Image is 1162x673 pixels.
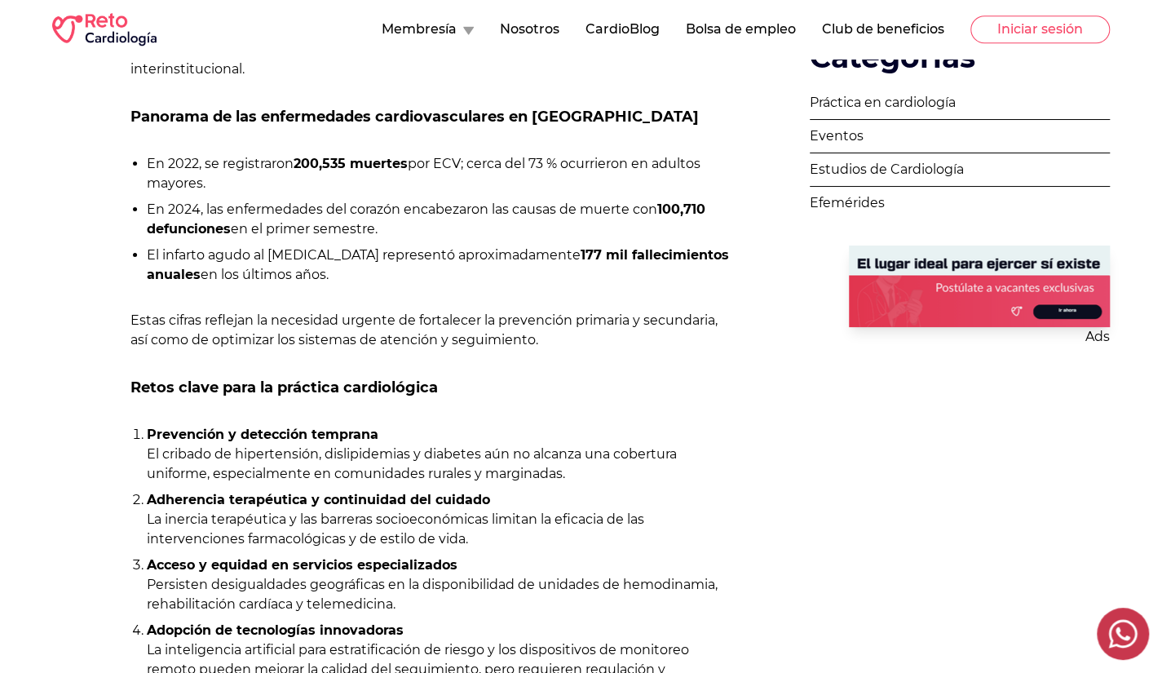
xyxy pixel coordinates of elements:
[822,20,944,39] button: Club de beneficios
[849,327,1110,347] p: Ads
[52,13,157,46] img: RETO Cardio Logo
[130,311,731,350] p: Estas cifras reflejan la necesidad urgente de fortalecer la prevención primaria y secundaria, así...
[147,200,731,239] li: En 2024, las enfermedades del corazón encabezaron las causas de muerte con en el primer semestre.
[810,153,1110,187] a: Estudios de Cardiología
[810,120,1110,153] a: Eventos
[130,105,731,128] h2: Panorama de las enfermedades cardiovasculares en [GEOGRAPHIC_DATA]
[686,20,796,39] button: Bolsa de empleo
[147,246,731,285] li: El infarto agudo al [MEDICAL_DATA] representó aproximadamente en los últimos años.
[585,20,660,39] button: CardioBlog
[147,557,457,573] strong: Acceso y equidad en servicios especializados
[147,492,490,507] strong: Adherencia terapéutica y continuidad del cuidado
[970,15,1110,43] button: Iniciar sesión
[147,490,731,549] li: La inercia terapéutica y las barreras socioeconómicas limitan la eficacia de las intervenciones f...
[147,425,731,484] li: El cribado de hipertensión, dislipidemias y diabetes aún no alcanza una cobertura uniforme, espec...
[294,156,408,171] strong: 200,535 muertes
[810,86,1110,120] a: Práctica en cardiología
[382,20,474,39] button: Membresía
[130,376,731,399] h2: Retos clave para la práctica cardiológica
[849,246,1110,327] img: Ad - web | blog-post | side | reto cardiologia bolsa de empleo | 2025-08-28 | 1
[147,622,404,638] strong: Adopción de tecnologías innovadoras
[147,427,378,442] strong: Prevención y detección temprana
[500,20,559,39] button: Nosotros
[147,556,731,614] li: Persisten desigualdades geográficas en la disponibilidad de unidades de hemodinamia, rehabilitaci...
[810,41,1110,73] h2: Categorías
[810,187,1110,219] a: Efemérides
[147,154,731,193] li: En 2022, se registraron por ECV; cerca del 73 % ocurrieron en adultos mayores.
